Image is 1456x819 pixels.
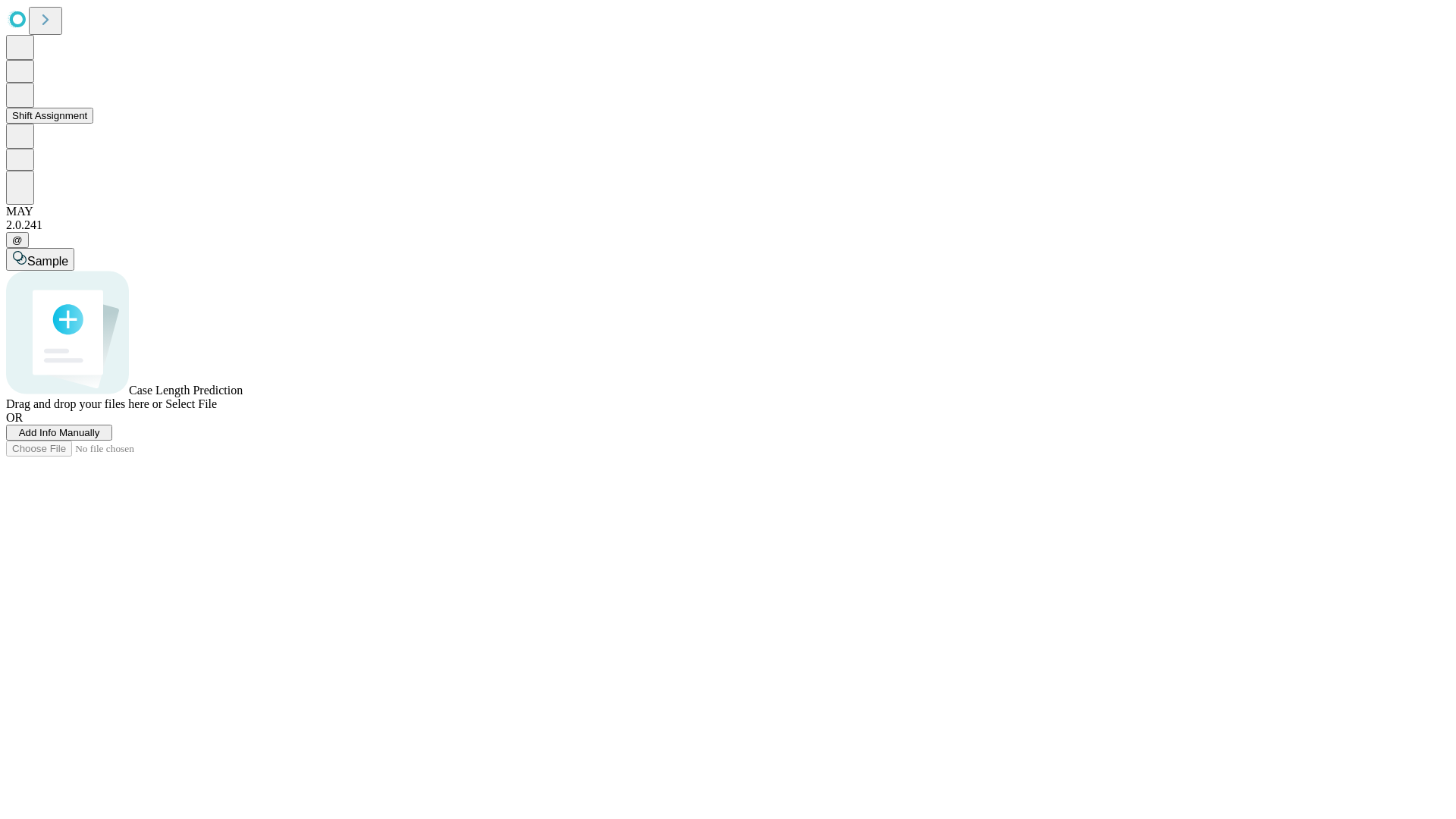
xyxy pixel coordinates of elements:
[6,108,93,124] button: Shift Assignment
[6,397,162,410] span: Drag and drop your files here or
[165,397,217,410] span: Select File
[6,218,1450,232] div: 2.0.241
[27,255,68,268] span: Sample
[19,427,100,438] span: Add Info Manually
[6,248,74,271] button: Sample
[129,384,243,397] span: Case Length Prediction
[6,425,112,441] button: Add Info Manually
[12,234,23,246] span: @
[6,232,29,248] button: @
[6,205,1450,218] div: MAY
[6,411,23,424] span: OR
